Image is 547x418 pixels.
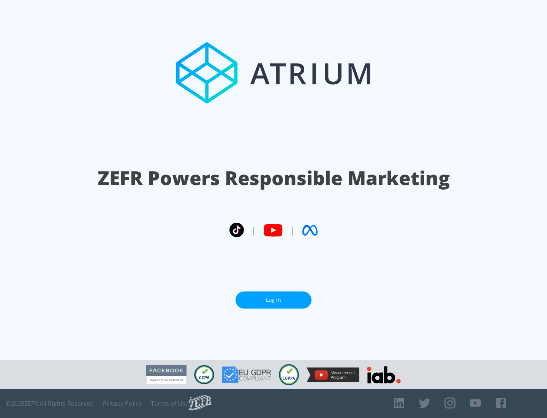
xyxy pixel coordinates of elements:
h1: ZEFR Powers Responsible Marketing [98,165,450,191]
img: GDPR Compliant [222,366,271,383]
a: Log In [236,291,311,309]
a: Privacy Policy [103,400,142,407]
img: COPPA Compliant [279,364,299,385]
span: | [290,225,295,236]
img: CCPA Compliant [194,365,214,384]
span: © 2025 ZEFR All Rights Reserved [6,400,94,407]
span: | [251,225,256,236]
a: Terms of Use [151,400,189,407]
img: YouTube Measurement Program [307,367,359,382]
img: Facebook Marketing Partner [146,365,187,385]
img: IAB [367,366,401,383]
